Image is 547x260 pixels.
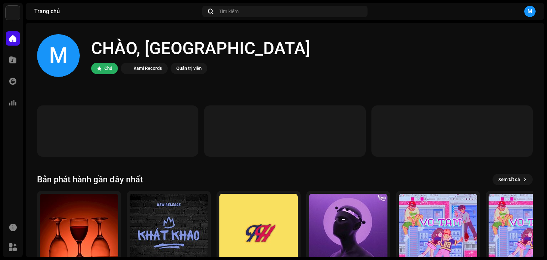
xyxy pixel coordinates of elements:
[524,6,536,17] div: M
[493,174,533,185] button: Xem tất cả
[104,64,112,73] div: Chủ
[37,174,143,185] h3: Bản phát hành gần đây nhất
[91,37,310,60] div: CHÀO, [GEOGRAPHIC_DATA]
[37,34,80,77] div: M
[6,6,20,20] img: 33004b37-325d-4a8b-b51f-c12e9b964943
[176,64,202,73] div: Quản trị viên
[498,172,520,187] span: Xem tất cả
[219,9,239,14] span: Tìm kiếm
[134,64,162,73] div: Kami Records
[122,64,131,73] img: 33004b37-325d-4a8b-b51f-c12e9b964943
[34,9,199,14] div: Trang chủ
